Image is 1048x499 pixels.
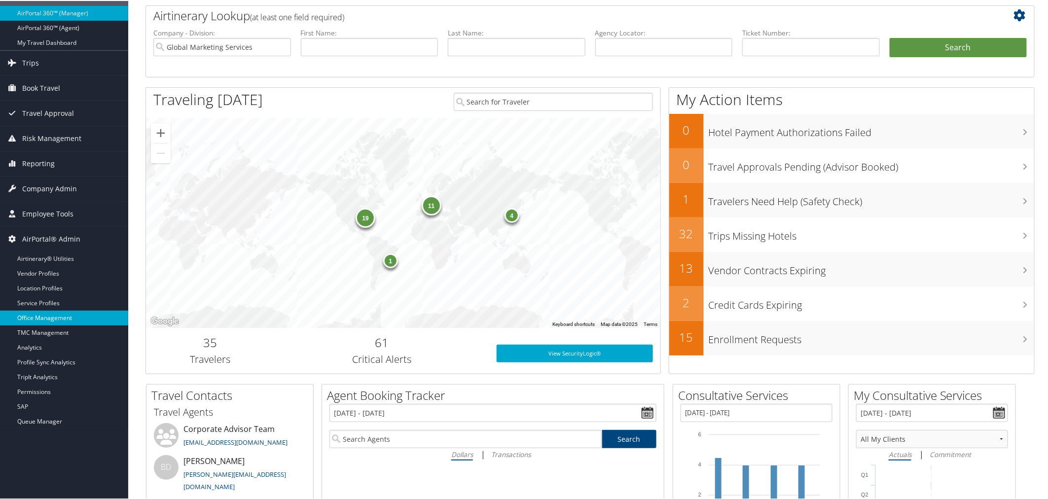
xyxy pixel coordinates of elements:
h2: 61 [282,333,482,350]
a: 2Credit Cards Expiring [669,285,1035,320]
a: 32Trips Missing Hotels [669,216,1035,251]
a: 1Travelers Need Help (Safety Check) [669,182,1035,216]
h3: Hotel Payment Authorizations Failed [709,120,1035,139]
a: 15Enrollment Requests [669,320,1035,355]
h2: Consultative Services [678,386,840,403]
span: Book Travel [22,75,60,100]
button: Search [890,37,1027,57]
a: [EMAIL_ADDRESS][DOMAIN_NAME] [183,437,288,446]
div: 1 [383,252,398,267]
tspan: 4 [698,461,701,466]
input: Search Agents [329,429,602,447]
h2: Agent Booking Tracker [327,386,664,403]
h2: My Consultative Services [854,386,1015,403]
label: First Name: [301,27,438,37]
span: Company Admin [22,176,77,200]
h3: Critical Alerts [282,352,482,365]
div: 11 [421,194,441,214]
button: Zoom out [151,143,171,162]
i: Commitment [930,449,972,458]
li: [PERSON_NAME] [149,454,311,495]
h2: 15 [669,328,704,345]
h3: Credit Cards Expiring [709,292,1035,311]
label: Ticket Number: [742,27,880,37]
h2: 13 [669,259,704,276]
i: Dollars [451,449,473,458]
label: Company - Division: [153,27,291,37]
span: Travel Approval [22,100,74,125]
a: Terms (opens in new tab) [644,321,657,326]
h2: 35 [153,333,267,350]
div: | [856,447,1008,460]
h2: Travel Contacts [151,386,313,403]
li: Corporate Advisor Team [149,422,311,454]
tspan: 6 [698,430,701,436]
a: 13Vendor Contracts Expiring [669,251,1035,285]
a: 0Travel Approvals Pending (Advisor Booked) [669,147,1035,182]
tspan: 2 [698,491,701,497]
h2: 1 [669,190,704,207]
h3: Travelers Need Help (Safety Check) [709,189,1035,208]
h2: Airtinerary Lookup [153,6,953,23]
h3: Travelers [153,352,267,365]
span: Map data ©2025 [601,321,638,326]
h2: 0 [669,121,704,138]
tspan: Q1 [861,471,868,477]
tspan: Q2 [861,491,868,497]
h3: Trips Missing Hotels [709,223,1035,242]
a: Search [602,429,657,447]
label: Last Name: [448,27,585,37]
h1: My Action Items [669,88,1035,109]
i: Transactions [491,449,531,458]
img: Google [148,314,181,327]
h2: 32 [669,224,704,241]
h2: 2 [669,293,704,310]
span: Risk Management [22,125,81,150]
h2: 0 [669,155,704,172]
i: Actuals [889,449,911,458]
div: BD [154,454,179,479]
div: | [329,447,656,460]
button: Zoom in [151,122,171,142]
span: Employee Tools [22,201,73,225]
div: 19 [356,207,375,227]
button: Keyboard shortcuts [552,320,595,327]
h3: Vendor Contracts Expiring [709,258,1035,277]
h3: Travel Agents [154,404,306,418]
span: Trips [22,50,39,74]
a: View SecurityLogic® [497,344,653,361]
span: (at least one field required) [250,11,344,22]
a: 0Hotel Payment Authorizations Failed [669,113,1035,147]
a: [PERSON_NAME][EMAIL_ADDRESS][DOMAIN_NAME] [183,469,286,491]
span: AirPortal® Admin [22,226,80,250]
div: 4 [505,207,519,222]
span: Reporting [22,150,55,175]
h1: Traveling [DATE] [153,88,263,109]
input: Search for Traveler [454,92,653,110]
a: Open this area in Google Maps (opens a new window) [148,314,181,327]
label: Agency Locator: [595,27,733,37]
h3: Enrollment Requests [709,327,1035,346]
h3: Travel Approvals Pending (Advisor Booked) [709,154,1035,173]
